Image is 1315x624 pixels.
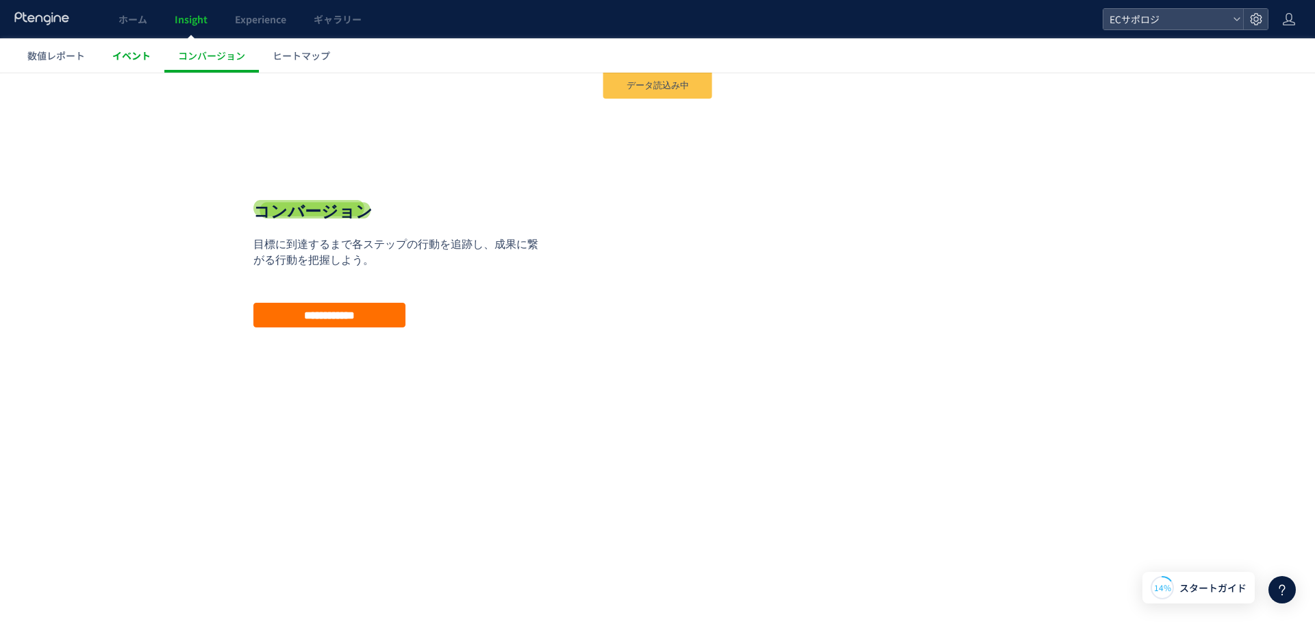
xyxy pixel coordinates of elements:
[1154,582,1171,593] span: 14%
[253,164,548,196] p: 目標に到達するまで各ステップの行動を追跡し、成果に繋がる行動を把握しよう。
[314,12,362,26] span: ギャラリー
[273,49,330,62] span: ヒートマップ
[118,12,147,26] span: ホーム
[253,127,373,151] h1: コンバージョン
[1105,9,1227,29] span: ECサポロジ
[175,12,208,26] span: Insight
[1179,581,1247,595] span: スタートガイド
[235,12,286,26] span: Experience
[27,49,85,62] span: 数値レポート
[178,49,245,62] span: コンバージョン
[112,49,151,62] span: イベント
